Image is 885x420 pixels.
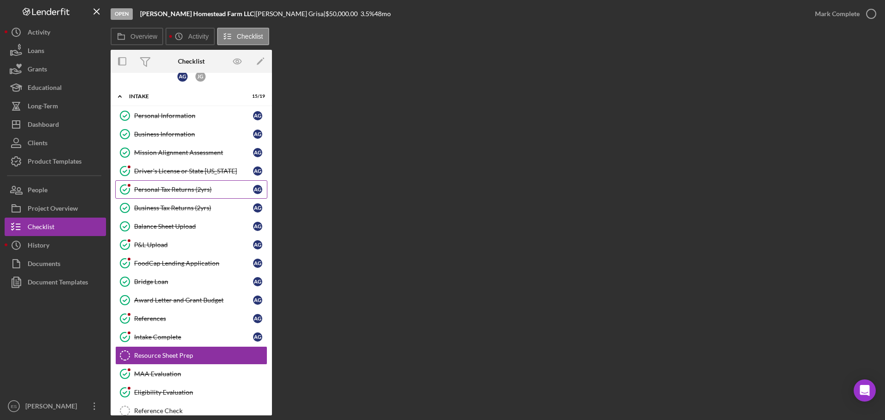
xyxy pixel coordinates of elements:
[28,218,54,238] div: Checklist
[360,10,374,18] div: 3.5 %
[5,181,106,199] button: People
[5,397,106,415] button: ES[PERSON_NAME]
[28,181,47,201] div: People
[115,162,267,180] a: Driver's License or State [US_STATE]AG
[165,28,214,45] button: Activity
[134,278,253,285] div: Bridge Loan
[253,185,262,194] div: A G
[253,166,262,176] div: A G
[134,407,267,414] div: Reference Check
[115,217,267,236] a: Balance Sheet UploadAG
[5,273,106,291] button: Document Templates
[115,402,267,420] a: Reference Check
[134,167,253,175] div: Driver's License or State [US_STATE]
[134,352,267,359] div: Resource Sheet Prep
[115,291,267,309] a: Award Letter and Grant BudgetAG
[5,60,106,78] button: Grants
[177,71,188,82] div: A G
[374,10,391,18] div: 48 mo
[134,130,253,138] div: Business Information
[28,23,50,44] div: Activity
[815,5,860,23] div: Mark Complete
[5,134,106,152] button: Clients
[134,241,253,248] div: P&L Upload
[115,180,267,199] a: Personal Tax Returns (2yrs)AG
[195,71,206,82] div: J G
[806,5,880,23] button: Mark Complete
[28,273,88,294] div: Document Templates
[111,28,163,45] button: Overview
[253,130,262,139] div: A G
[256,10,325,18] div: [PERSON_NAME] Grisa |
[5,23,106,41] button: Activity
[28,41,44,62] div: Loans
[325,10,360,18] div: $50,000.00
[5,97,106,115] button: Long-Term
[188,33,208,40] label: Activity
[5,218,106,236] button: Checklist
[134,204,253,212] div: Business Tax Returns (2yrs)
[115,365,267,383] a: MAA Evaluation
[5,41,106,60] button: Loans
[140,10,254,18] b: [PERSON_NAME] Homestead Farm LLC
[134,149,253,156] div: Mission Alignment Assessment
[253,277,262,286] div: A G
[5,254,106,273] button: Documents
[5,152,106,171] button: Product Templates
[115,125,267,143] a: Business InformationAG
[134,389,267,396] div: Eligibility Evaluation
[115,346,267,365] a: Resource Sheet Prep
[115,143,267,162] a: Mission Alignment AssessmentAG
[130,33,157,40] label: Overview
[115,309,267,328] a: ReferencesAG
[854,379,876,402] div: Open Intercom Messenger
[134,223,253,230] div: Balance Sheet Upload
[28,134,47,154] div: Clients
[28,97,58,118] div: Long-Term
[5,236,106,254] button: History
[28,199,78,220] div: Project Overview
[5,78,106,97] button: Educational
[134,315,253,322] div: References
[178,58,205,65] div: Checklist
[134,260,253,267] div: FoodCap Lending Application
[253,314,262,323] div: A G
[253,148,262,157] div: A G
[134,333,253,341] div: Intake Complete
[237,33,263,40] label: Checklist
[115,199,267,217] a: Business Tax Returns (2yrs)AG
[5,115,106,134] button: Dashboard
[134,186,253,193] div: Personal Tax Returns (2yrs)
[253,259,262,268] div: A G
[253,332,262,342] div: A G
[134,370,267,378] div: MAA Evaluation
[253,240,262,249] div: A G
[140,10,256,18] div: |
[129,94,242,99] div: Intake
[134,296,253,304] div: Award Letter and Grant Budget
[28,78,62,99] div: Educational
[115,236,267,254] a: P&L UploadAG
[5,199,106,218] button: Project Overview
[115,254,267,272] a: FoodCap Lending ApplicationAG
[253,203,262,213] div: A G
[11,404,17,409] text: ES
[253,296,262,305] div: A G
[23,397,83,418] div: [PERSON_NAME]
[248,94,265,99] div: 15 / 19
[111,8,133,20] div: Open
[28,254,60,275] div: Documents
